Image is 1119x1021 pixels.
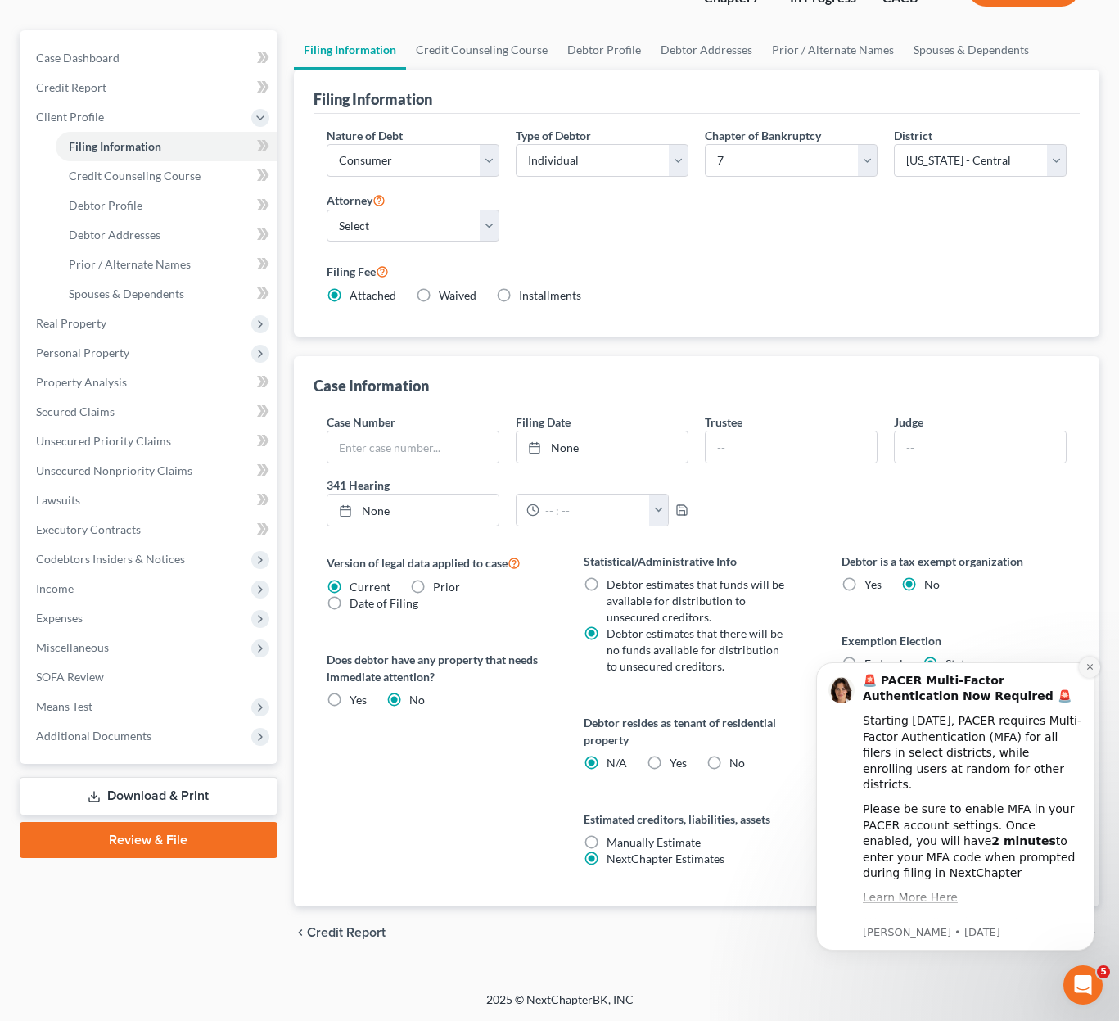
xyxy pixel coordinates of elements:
[36,434,171,448] span: Unsecured Priority Claims
[20,822,277,858] a: Review & File
[36,729,151,743] span: Additional Documents
[842,553,1067,570] label: Debtor is a tax exempt organization
[327,431,499,463] input: Enter case number...
[20,777,277,815] a: Download & Print
[23,456,277,486] a: Unsecured Nonpriority Claims
[1063,965,1103,1005] iframe: Intercom live chat
[433,580,460,594] span: Prior
[56,250,277,279] a: Prior / Alternate Names
[327,413,395,431] label: Case Number
[842,632,1067,649] label: Exemption Election
[294,30,406,70] a: Filing Information
[36,552,185,566] span: Codebtors Insiders & Notices
[36,346,129,359] span: Personal Property
[327,127,403,144] label: Nature of Debt
[327,495,499,526] a: None
[516,413,571,431] label: Filing Date
[36,316,106,330] span: Real Property
[23,427,277,456] a: Unsecured Priority Claims
[439,288,476,302] span: Waived
[327,261,1067,281] label: Filing Fee
[314,376,429,395] div: Case Information
[904,30,1039,70] a: Spouses & Dependents
[584,811,809,828] label: Estimated creditors, liabilities, assets
[924,577,940,591] span: No
[56,132,277,161] a: Filing Information
[792,638,1119,977] iframe: Intercom notifications message
[294,926,307,939] i: chevron_left
[36,640,109,654] span: Miscellaneous
[36,611,83,625] span: Expenses
[69,139,161,153] span: Filing Information
[409,693,425,707] span: No
[36,581,74,595] span: Income
[557,30,651,70] a: Debtor Profile
[69,198,142,212] span: Debtor Profile
[607,626,783,673] span: Debtor estimates that there will be no funds available for distribution to unsecured creditors.
[36,404,115,418] span: Secured Claims
[350,288,396,302] span: Attached
[36,670,104,684] span: SOFA Review
[23,515,277,544] a: Executory Contracts
[705,127,821,144] label: Chapter of Bankruptcy
[56,279,277,309] a: Spouses & Dependents
[23,368,277,397] a: Property Analysis
[584,553,809,570] label: Statistical/Administrative Info
[36,110,104,124] span: Client Profile
[69,287,184,300] span: Spouses & Dependents
[36,80,106,94] span: Credit Report
[327,553,552,572] label: Version of legal data applied to case
[705,413,742,431] label: Trustee
[36,375,127,389] span: Property Analysis
[539,495,650,526] input: -- : --
[23,662,277,692] a: SOFA Review
[23,486,277,515] a: Lawsuits
[36,463,192,477] span: Unsecured Nonpriority Claims
[517,431,688,463] a: None
[1097,965,1110,978] span: 5
[314,89,432,109] div: Filing Information
[307,926,386,939] span: Credit Report
[729,756,745,770] span: No
[607,835,701,849] span: Manually Estimate
[23,73,277,102] a: Credit Report
[23,397,277,427] a: Secured Claims
[350,580,390,594] span: Current
[350,693,367,707] span: Yes
[607,577,784,624] span: Debtor estimates that funds will be available for distribution to unsecured creditors.
[36,51,120,65] span: Case Dashboard
[327,651,552,685] label: Does debtor have any property that needs immediate attention?
[670,756,687,770] span: Yes
[56,191,277,220] a: Debtor Profile
[894,127,932,144] label: District
[69,257,191,271] span: Prior / Alternate Names
[762,30,904,70] a: Prior / Alternate Names
[516,127,591,144] label: Type of Debtor
[56,161,277,191] a: Credit Counseling Course
[294,926,386,939] button: chevron_left Credit Report
[406,30,557,70] a: Credit Counseling Course
[69,228,160,242] span: Debtor Addresses
[706,431,877,463] input: --
[93,992,1027,1021] div: 2025 © NextChapterBK, INC
[36,493,80,507] span: Lawsuits
[895,431,1066,463] input: --
[23,43,277,73] a: Case Dashboard
[36,699,92,713] span: Means Test
[318,477,697,494] label: 341 Hearing
[36,522,141,536] span: Executory Contracts
[56,220,277,250] a: Debtor Addresses
[350,596,418,610] span: Date of Filing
